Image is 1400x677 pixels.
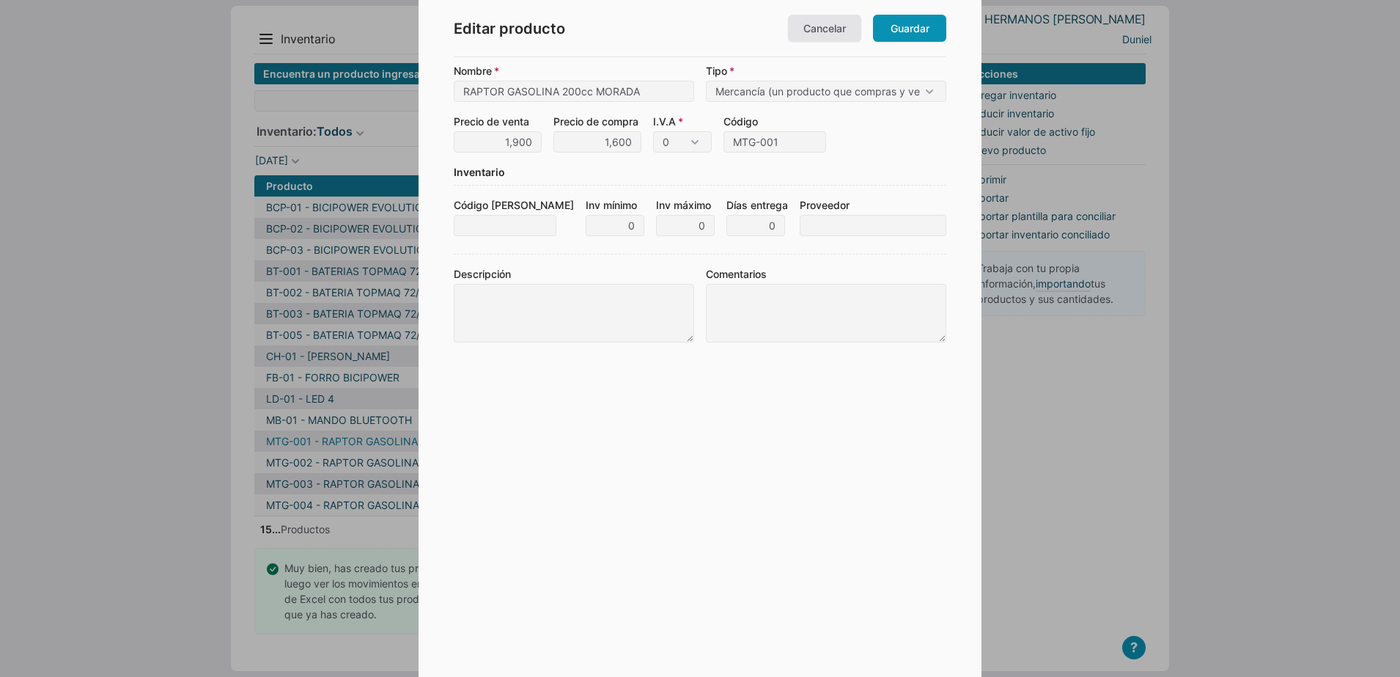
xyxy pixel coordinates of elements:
label: Inv máximo [656,197,715,236]
label: Comentarios [706,266,946,343]
label: Código [PERSON_NAME] [454,197,574,236]
label: I.V.A [653,114,712,153]
input: Proveedor [800,215,946,236]
input: Precio de venta [454,131,542,153]
label: Código [723,114,826,153]
textarea: Comentarios [706,284,946,343]
div: Inventario [454,164,946,186]
textarea: Descripción [454,284,694,343]
span: Editar producto [454,19,565,38]
a: Guardar [873,15,946,42]
input: Nombre [454,81,694,102]
input: Inv máximo [656,215,715,236]
label: Tipo [706,63,946,102]
input: Precio de compra [553,131,641,153]
label: Precio de compra [553,114,641,153]
input: Código [PERSON_NAME] [454,215,556,236]
a: Cancelar [788,15,861,42]
input: Inv mínimo [586,215,644,236]
select: Tipo [706,81,946,102]
label: Proveedor [800,197,946,236]
select: I.V.A [653,131,712,153]
label: Precio de venta [454,114,542,153]
input: Días entrega [726,215,785,236]
label: Días entrega [726,197,788,236]
label: Nombre [454,63,694,102]
label: Inv mínimo [586,197,644,236]
label: Descripción [454,266,694,343]
input: Código [723,131,826,153]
